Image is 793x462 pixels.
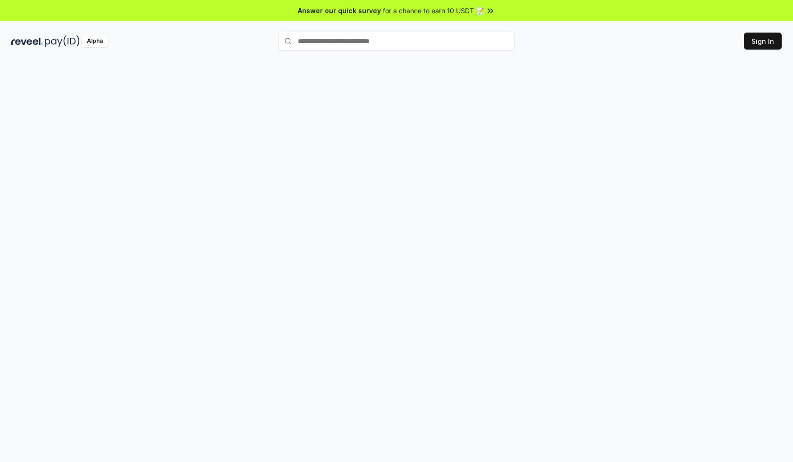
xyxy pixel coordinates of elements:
[11,35,43,47] img: reveel_dark
[82,35,108,47] div: Alpha
[45,35,80,47] img: pay_id
[744,33,782,50] button: Sign In
[298,6,381,16] span: Answer our quick survey
[383,6,484,16] span: for a chance to earn 10 USDT 📝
